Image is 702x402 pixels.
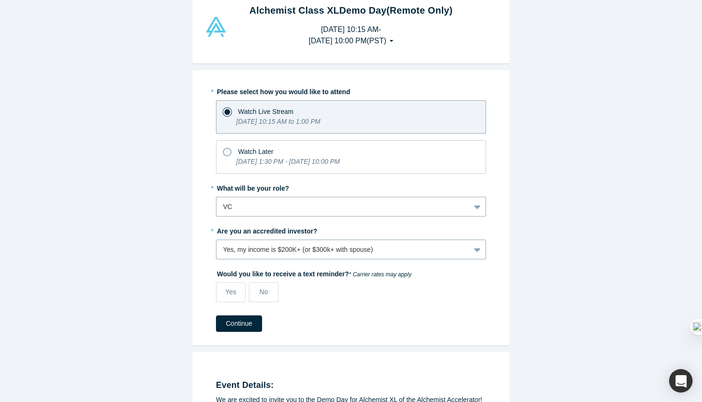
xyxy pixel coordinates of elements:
label: Please select how you would like to attend [216,84,486,97]
strong: Event Details: [216,380,274,390]
span: Watch Live Stream [238,108,294,115]
img: Alchemist Vault Logo [205,17,227,37]
label: Are you an accredited investor? [216,223,486,236]
em: * Carrier rates may apply [349,271,412,278]
i: [DATE] 1:30 PM - [DATE] 10:00 PM [236,158,340,165]
span: Watch Later [238,148,273,155]
span: Yes [225,288,236,296]
i: [DATE] 10:15 AM to 1:00 PM [236,118,320,125]
label: What will be your role? [216,180,486,193]
button: Continue [216,315,262,332]
button: [DATE] 10:15 AM-[DATE] 10:00 PM(PST) [299,21,403,50]
div: Yes, my income is $200K+ (or $300k+ with spouse) [223,245,463,255]
strong: Alchemist Class XL Demo Day (Remote Only) [249,5,453,16]
span: No [260,288,268,296]
label: Would you like to receive a text reminder? [216,266,486,279]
